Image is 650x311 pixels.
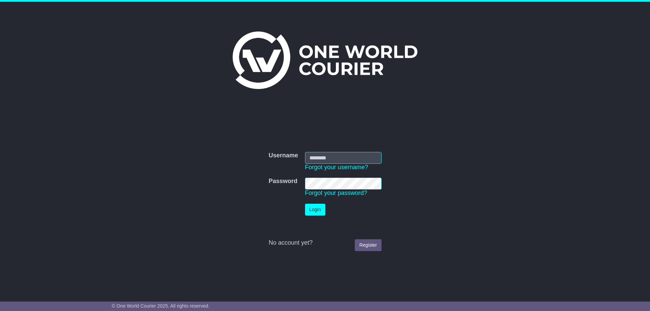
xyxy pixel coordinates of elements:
label: Username [268,152,298,159]
a: Forgot your password? [305,190,367,196]
div: No account yet? [268,239,381,247]
span: © One World Courier 2025. All rights reserved. [112,303,210,309]
label: Password [268,178,297,185]
img: One World [233,31,417,89]
a: Forgot your username? [305,164,368,171]
button: Login [305,204,325,216]
a: Register [355,239,381,251]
